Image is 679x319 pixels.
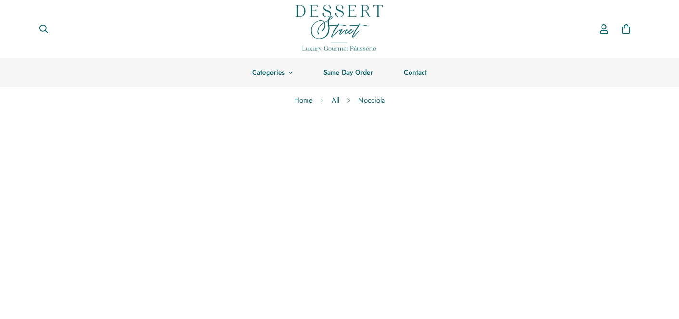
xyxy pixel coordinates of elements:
[593,15,615,43] a: Account
[237,58,308,87] a: Categories
[31,18,56,40] button: Search
[308,58,388,87] a: Same Day Order
[615,18,637,40] a: 0
[388,58,442,87] a: Contact
[324,88,346,113] a: All
[287,88,320,113] a: Home
[296,5,383,52] img: Dessert Street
